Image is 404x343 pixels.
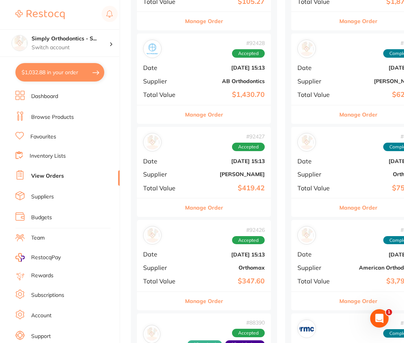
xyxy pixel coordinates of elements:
[31,272,53,280] a: Rewards
[232,329,265,337] span: Accepted
[188,171,265,177] b: [PERSON_NAME]
[299,135,314,150] img: Orthomax
[297,185,336,191] span: Total Value
[297,78,336,85] span: Supplier
[31,93,58,100] a: Dashboard
[15,6,65,23] a: Restocq Logo
[143,185,182,191] span: Total Value
[297,278,336,285] span: Total Value
[185,12,223,30] button: Manage Order
[185,198,223,217] button: Manage Order
[232,40,265,46] span: # 92428
[232,133,265,140] span: # 92427
[145,327,159,341] img: Henry Schein Halas
[339,105,377,124] button: Manage Order
[339,198,377,217] button: Manage Order
[31,254,61,261] span: RestocqPay
[297,171,336,178] span: Supplier
[137,127,271,217] div: Adam Dental#92427AcceptedDate[DATE] 15:13Supplier[PERSON_NAME]Total Value$419.42Manage Order
[232,143,265,151] span: Accepted
[299,42,314,56] img: Adam Dental
[188,265,265,271] b: Orthomax
[339,292,377,310] button: Manage Order
[370,309,389,328] iframe: Intercom live chat
[297,264,336,271] span: Supplier
[15,10,65,19] img: Restocq Logo
[32,35,109,43] h4: Simply Orthodontics - Sydenham
[30,152,66,160] a: Inventory Lists
[143,91,182,98] span: Total Value
[188,184,265,192] b: $419.42
[299,228,314,243] img: American Orthodontics
[143,251,182,258] span: Date
[31,333,51,340] a: Support
[31,172,64,180] a: View Orders
[339,12,377,30] button: Manage Order
[143,158,182,165] span: Date
[30,133,56,141] a: Favourites
[232,227,265,233] span: # 92426
[160,320,265,326] span: # 88390
[297,158,336,165] span: Date
[143,278,182,285] span: Total Value
[31,234,45,242] a: Team
[188,65,265,71] b: [DATE] 15:13
[143,64,182,71] span: Date
[31,214,52,221] a: Budgets
[185,292,223,310] button: Manage Order
[143,171,182,178] span: Supplier
[297,91,336,98] span: Total Value
[31,291,64,299] a: Subscriptions
[299,321,314,336] img: ORMCO
[188,78,265,84] b: AB Orthodontics
[12,35,27,51] img: Simply Orthodontics - Sydenham
[137,220,271,310] div: Orthomax#92426AcceptedDate[DATE] 15:13SupplierOrthomaxTotal Value$347.60Manage Order
[143,264,182,271] span: Supplier
[386,309,392,315] span: 1
[15,253,61,262] a: RestocqPay
[32,44,109,52] p: Switch account
[137,33,271,124] div: AB Orthodontics#92428AcceptedDate[DATE] 15:13SupplierAB OrthodonticsTotal Value$1,430.70Manage Order
[15,63,104,82] button: $1,032.88 in your order
[188,91,265,99] b: $1,430.70
[145,228,160,243] img: Orthomax
[188,158,265,164] b: [DATE] 15:13
[15,253,25,262] img: RestocqPay
[145,135,160,150] img: Adam Dental
[188,251,265,258] b: [DATE] 15:13
[232,49,265,58] span: Accepted
[31,312,52,320] a: Account
[185,105,223,124] button: Manage Order
[31,193,54,201] a: Suppliers
[31,113,74,121] a: Browse Products
[145,42,160,56] img: AB Orthodontics
[143,78,182,85] span: Supplier
[232,236,265,245] span: Accepted
[297,251,336,258] span: Date
[188,277,265,285] b: $347.60
[297,64,336,71] span: Date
